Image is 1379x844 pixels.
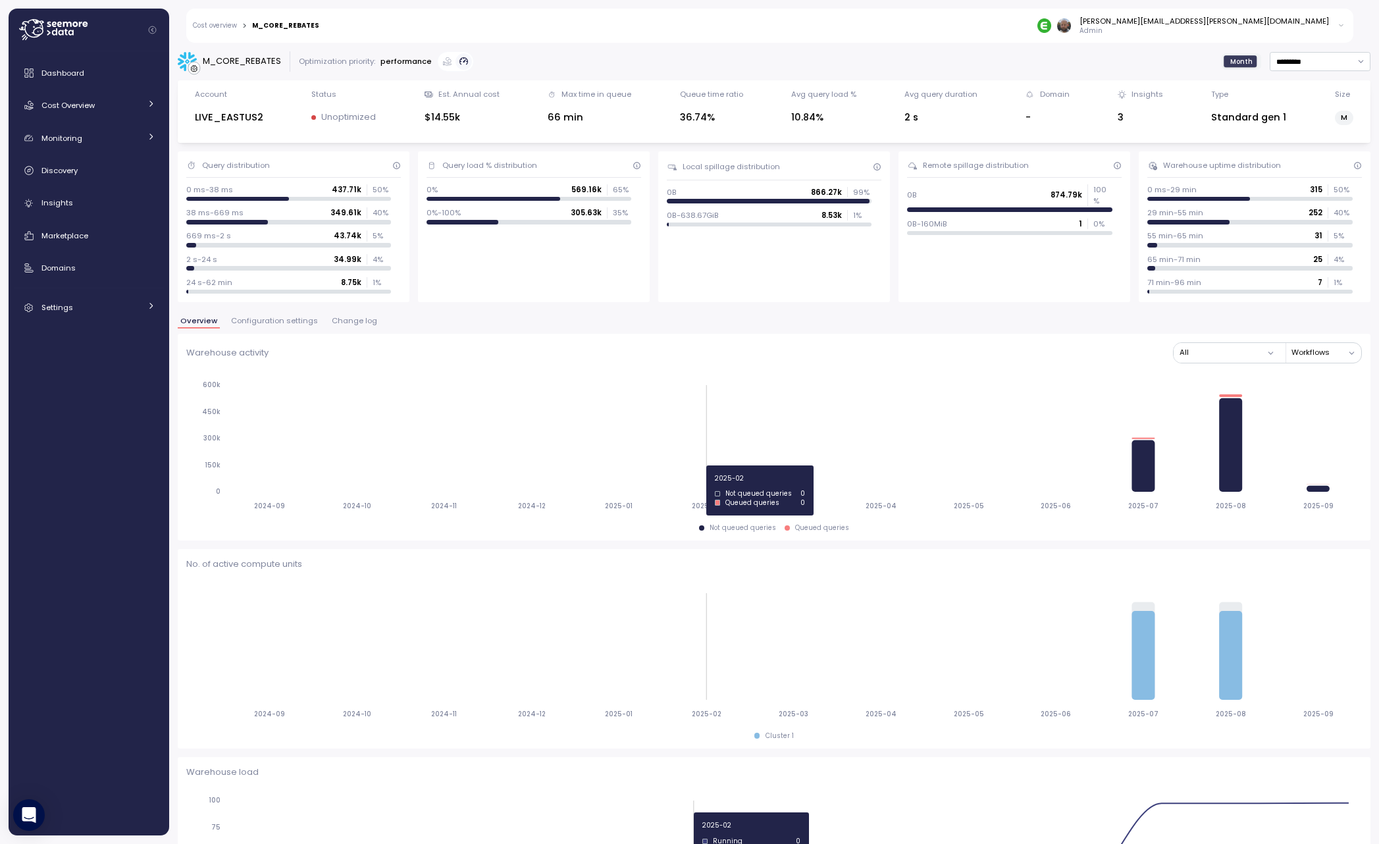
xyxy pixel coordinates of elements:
[1041,502,1071,510] tspan: 2025-06
[14,125,164,151] a: Monitoring
[1216,502,1246,510] tspan: 2025-08
[380,56,432,66] p: performance
[442,160,537,171] div: Query load % distribution
[1334,254,1352,265] p: 4 %
[186,558,1362,571] p: No. of active compute units
[431,502,457,510] tspan: 2024-11
[205,461,221,469] tspan: 150k
[1128,502,1158,510] tspan: 2025-07
[14,294,164,321] a: Settings
[1314,230,1322,241] p: 31
[1093,219,1112,229] p: 0 %
[203,55,281,68] div: M_CORE_REBATES
[1334,207,1352,218] p: 40 %
[571,207,602,218] p: 305.63k
[795,523,849,533] div: Queued queries
[1230,57,1253,66] span: Month
[1174,343,1281,362] button: All
[427,184,438,195] p: 0%
[766,731,794,741] div: Cluster 1
[853,210,872,221] p: 1 %
[1211,110,1286,125] div: Standard gen 1
[186,346,269,359] p: Warehouse activity
[853,187,872,198] p: 99 %
[680,110,743,125] div: 36.74%
[605,502,633,510] tspan: 2025-01
[321,111,376,124] p: Unoptimized
[254,502,285,510] tspan: 2024-09
[1291,343,1361,362] button: Workflows
[1057,18,1071,32] img: 1fec6231004fabd636589099c132fbd2
[14,223,164,249] a: Marketplace
[1080,16,1329,26] div: [PERSON_NAME][EMAIL_ADDRESS][PERSON_NAME][DOMAIN_NAME]
[13,799,45,831] div: Open Intercom Messenger
[1147,277,1201,288] p: 71 min-96 min
[242,22,247,30] div: >
[691,709,721,718] tspan: 2025-02
[373,184,391,195] p: 50 %
[299,56,375,66] div: Optimization priority:
[231,317,318,325] span: Configuration settings
[203,381,221,389] tspan: 600k
[41,133,82,144] span: Monitoring
[14,255,164,281] a: Domains
[14,60,164,86] a: Dashboard
[41,165,78,176] span: Discovery
[1303,709,1333,718] tspan: 2025-09
[1318,277,1322,288] p: 7
[311,89,336,99] div: Status
[342,502,371,510] tspan: 2024-10
[144,25,161,35] button: Collapse navigation
[334,230,361,241] p: 43.74k
[953,502,983,510] tspan: 2025-05
[1132,89,1163,99] div: Insights
[667,210,719,221] p: 0B-638.67GiB
[41,68,84,78] span: Dashboard
[1041,709,1071,718] tspan: 2025-06
[342,709,371,718] tspan: 2024-10
[14,190,164,217] a: Insights
[907,219,947,229] p: 0B-160MiB
[252,22,319,29] div: M_CORE_REBATES
[180,317,217,325] span: Overview
[209,797,221,805] tspan: 100
[1037,18,1051,32] img: 689adfd76a9d17b9213495f1.PNG
[571,184,602,195] p: 569.16k
[517,502,545,510] tspan: 2024-12
[1147,184,1197,195] p: 0 ms-29 min
[373,230,391,241] p: 5 %
[605,709,633,718] tspan: 2025-01
[683,161,780,172] div: Local spillage distribution
[1147,254,1201,265] p: 65 min-71 min
[1118,110,1163,125] div: 3
[821,210,842,221] p: 8.53k
[254,709,285,718] tspan: 2024-09
[866,709,897,718] tspan: 2025-04
[791,110,856,125] div: 10.84%
[373,207,391,218] p: 40 %
[334,254,361,265] p: 34.99k
[779,709,808,718] tspan: 2025-03
[431,709,457,718] tspan: 2024-11
[1163,160,1281,171] div: Warehouse uptime distribution
[1079,219,1082,229] p: 1
[904,110,977,125] div: 2 s
[953,709,983,718] tspan: 2025-05
[216,487,221,496] tspan: 0
[791,89,856,99] div: Avg query load %
[517,709,545,718] tspan: 2024-12
[1040,89,1070,99] div: Domain
[907,190,917,200] p: 0B
[186,277,232,288] p: 24 s-62 min
[41,100,95,111] span: Cost Overview
[1128,709,1158,718] tspan: 2025-07
[1147,207,1203,218] p: 29 min-55 min
[613,184,631,195] p: 65 %
[1310,184,1322,195] p: 315
[14,92,164,119] a: Cost Overview
[691,502,721,510] tspan: 2025-02
[1147,230,1203,241] p: 55 min-65 min
[548,110,631,125] div: 66 min
[1334,230,1352,241] p: 5 %
[779,502,808,510] tspan: 2025-03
